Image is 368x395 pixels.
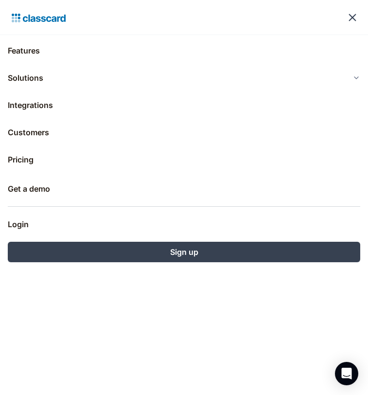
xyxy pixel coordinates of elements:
[8,72,43,84] div: Solutions
[8,213,360,236] a: Login
[8,121,360,144] a: Customers
[8,177,360,200] a: Get a demo
[8,148,360,171] a: Pricing
[8,66,360,90] div: Solutions
[170,246,198,258] div: Sign up
[8,11,66,24] a: home
[335,362,358,385] div: Open Intercom Messenger
[8,93,360,117] a: Integrations
[8,39,360,62] a: Features
[341,6,360,29] div: menu
[8,242,360,262] a: Sign up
